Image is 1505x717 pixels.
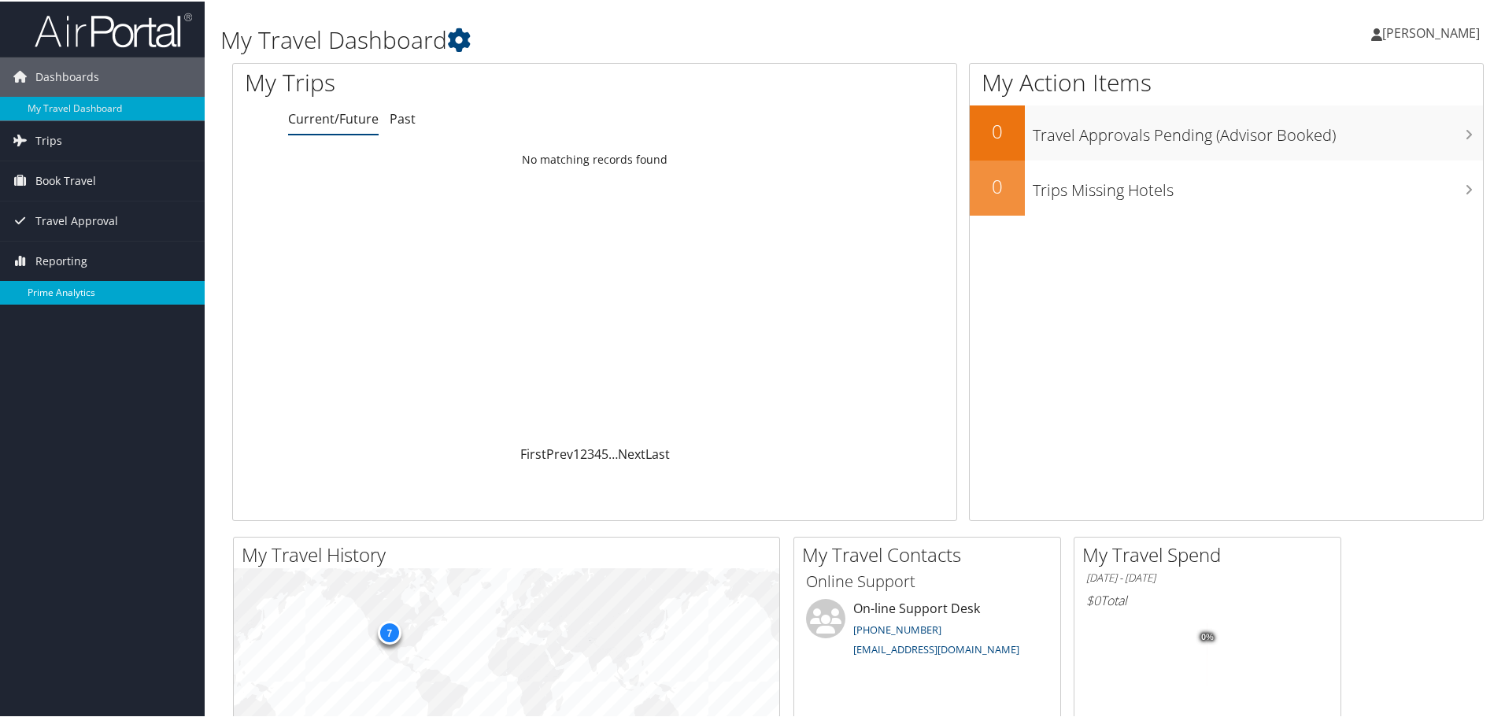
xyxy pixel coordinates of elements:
h2: 0 [970,116,1025,143]
span: Dashboards [35,56,99,95]
a: 5 [601,444,608,461]
h2: 0 [970,172,1025,198]
a: Past [390,109,416,126]
a: First [520,444,546,461]
td: No matching records found [233,144,956,172]
h6: [DATE] - [DATE] [1086,569,1329,584]
tspan: 0% [1201,631,1214,641]
span: $0 [1086,590,1100,608]
span: Travel Approval [35,200,118,239]
h3: Travel Approvals Pending (Advisor Booked) [1033,115,1483,145]
span: … [608,444,618,461]
a: 2 [580,444,587,461]
div: 7 [377,619,401,643]
a: Last [645,444,670,461]
h3: Trips Missing Hotels [1033,170,1483,200]
h1: My Action Items [970,65,1483,98]
h1: My Travel Dashboard [220,22,1071,55]
span: Trips [35,120,62,159]
a: 3 [587,444,594,461]
h2: My Travel Contacts [802,540,1060,567]
span: Book Travel [35,160,96,199]
a: [PERSON_NAME] [1371,8,1496,55]
img: airportal-logo.png [35,10,192,47]
a: [PHONE_NUMBER] [853,621,941,635]
h2: My Travel Spend [1082,540,1340,567]
a: Next [618,444,645,461]
span: [PERSON_NAME] [1382,23,1480,40]
a: 0Travel Approvals Pending (Advisor Booked) [970,104,1483,159]
h1: My Trips [245,65,643,98]
h3: Online Support [806,569,1048,591]
a: Prev [546,444,573,461]
span: Reporting [35,240,87,279]
h2: My Travel History [242,540,779,567]
a: 4 [594,444,601,461]
a: Current/Future [288,109,379,126]
a: 1 [573,444,580,461]
a: 0Trips Missing Hotels [970,159,1483,214]
li: On-line Support Desk [798,597,1056,662]
h6: Total [1086,590,1329,608]
a: [EMAIL_ADDRESS][DOMAIN_NAME] [853,641,1019,655]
